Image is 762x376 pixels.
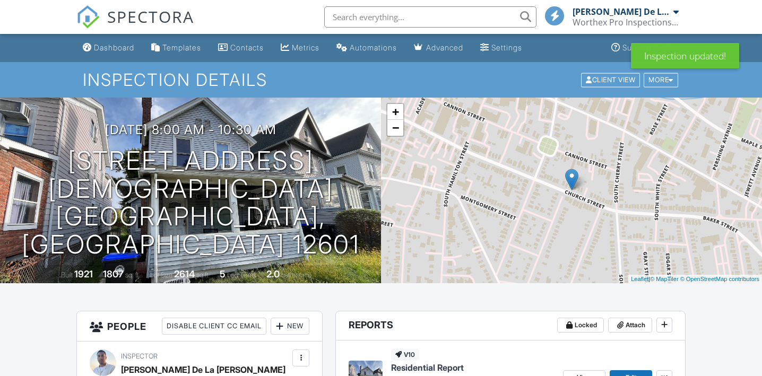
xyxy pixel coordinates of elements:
[107,5,194,28] span: SPECTORA
[196,271,210,279] span: sq.ft.
[121,352,158,360] span: Inspector
[77,311,323,342] h3: People
[581,73,640,87] div: Client View
[350,43,397,52] div: Automations
[150,271,172,279] span: Lot Size
[162,43,201,52] div: Templates
[292,43,319,52] div: Metrics
[162,318,266,335] div: Disable Client CC Email
[650,276,679,282] a: © MapTiler
[628,275,762,284] div: |
[74,268,93,279] div: 1921
[76,14,194,37] a: SPECTORA
[387,120,403,136] a: Zoom out
[387,104,403,120] a: Zoom in
[573,6,671,17] div: [PERSON_NAME] De La [PERSON_NAME]
[61,271,73,279] span: Built
[476,38,526,58] a: Settings
[94,43,134,52] div: Dashboard
[103,268,124,279] div: 1807
[174,268,195,279] div: 2614
[83,71,679,89] h1: Inspection Details
[105,123,276,137] h3: [DATE] 8:00 am - 10:30 am
[580,75,643,83] a: Client View
[227,271,256,279] span: bedrooms
[214,38,268,58] a: Contacts
[631,276,648,282] a: Leaflet
[266,268,280,279] div: 2.0
[622,43,679,52] div: Support Center
[125,271,140,279] span: sq. ft.
[17,147,364,259] h1: [STREET_ADDRESS][DEMOGRAPHIC_DATA] [GEOGRAPHIC_DATA], [GEOGRAPHIC_DATA] 12601
[573,17,679,28] div: Worthex Pro Inspections LLC
[491,43,522,52] div: Settings
[426,43,463,52] div: Advanced
[680,276,759,282] a: © OpenStreetMap contributors
[220,268,226,279] div: 5
[631,43,739,68] div: Inspection updated!
[281,271,311,279] span: bathrooms
[271,318,309,335] div: New
[230,43,264,52] div: Contacts
[147,38,205,58] a: Templates
[324,6,536,28] input: Search everything...
[79,38,138,58] a: Dashboard
[332,38,401,58] a: Automations (Basic)
[410,38,467,58] a: Advanced
[276,38,324,58] a: Metrics
[607,38,683,58] a: Support Center
[76,5,100,29] img: The Best Home Inspection Software - Spectora
[644,73,678,87] div: More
